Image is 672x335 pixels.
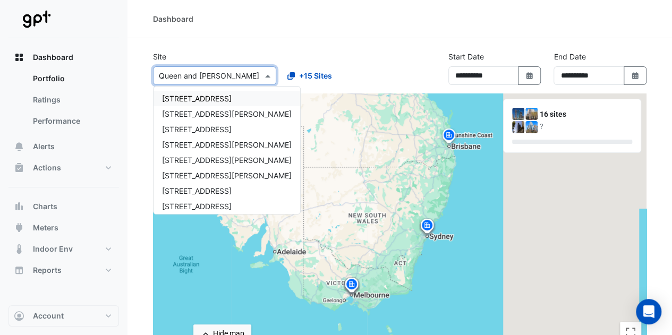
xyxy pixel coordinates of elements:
span: Indoor Env [33,244,73,254]
app-icon: Reports [14,265,24,276]
img: 530 Collins Street [525,121,538,133]
span: Meters [33,222,58,233]
span: +15 Sites [299,70,332,81]
button: Alerts [8,136,119,157]
a: Portfolio [24,68,119,89]
div: ? [540,121,632,132]
span: Charts [33,201,57,212]
img: site-pin.svg [419,218,436,236]
a: Ratings [24,89,119,110]
img: 2 Southbank Boulevard [512,121,524,133]
img: 111 Eagle Street [512,108,524,120]
fa-icon: Select Date [525,71,534,80]
app-icon: Dashboard [14,52,24,63]
span: [STREET_ADDRESS] [162,94,232,103]
fa-icon: Select Date [631,71,640,80]
button: Reports [8,260,119,281]
button: Charts [8,196,119,217]
div: 16 sites [540,109,632,120]
img: site-pin.svg [440,127,457,146]
img: site-pin.svg [343,277,360,295]
div: Dashboard [8,68,119,136]
button: Indoor Env [8,238,119,260]
span: [STREET_ADDRESS][PERSON_NAME] [162,171,292,180]
app-icon: Alerts [14,141,24,152]
app-icon: Actions [14,162,24,173]
div: Open Intercom Messenger [636,299,661,324]
app-icon: Charts [14,201,24,212]
label: End Date [554,51,585,62]
span: Alerts [33,141,55,152]
a: Performance [24,110,119,132]
span: Reports [33,265,62,276]
button: Dashboard [8,47,119,68]
app-icon: Meters [14,222,24,233]
div: Dashboard [153,13,193,24]
div: Options List [154,87,300,214]
span: Actions [33,162,61,173]
span: [STREET_ADDRESS] [162,202,232,211]
span: Account [33,311,64,321]
app-icon: Indoor Env [14,244,24,254]
button: +15 Sites [280,66,339,85]
button: Actions [8,157,119,178]
span: [STREET_ADDRESS][PERSON_NAME] [162,140,292,149]
span: [STREET_ADDRESS] [162,125,232,134]
label: Start Date [448,51,484,62]
span: Dashboard [33,52,73,63]
span: [STREET_ADDRESS] [162,186,232,195]
span: [STREET_ADDRESS][PERSON_NAME] [162,109,292,118]
label: Site [153,51,166,62]
img: Company Logo [13,8,61,30]
span: [STREET_ADDRESS][PERSON_NAME] [162,156,292,165]
img: 150 Collins Street [525,108,538,120]
button: Meters [8,217,119,238]
button: Account [8,305,119,327]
